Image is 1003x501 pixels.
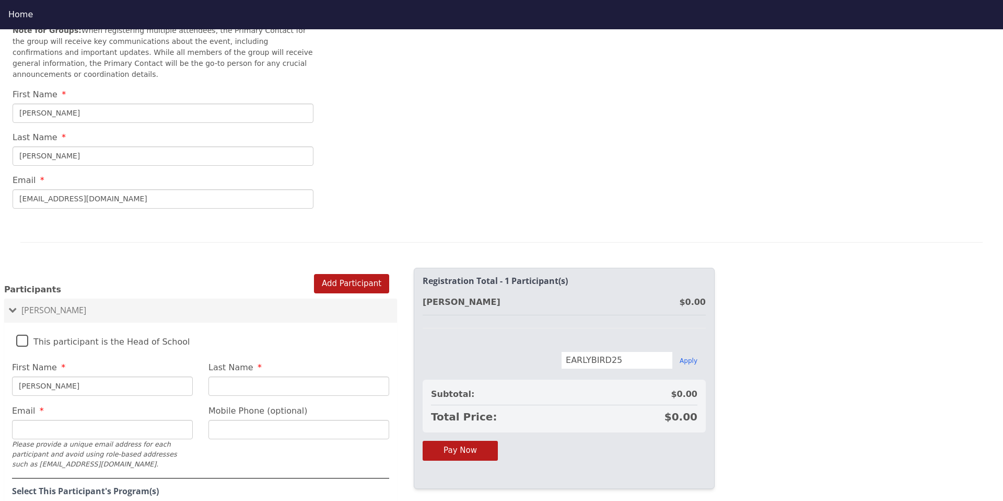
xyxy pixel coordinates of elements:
button: Pay Now [423,441,498,460]
span: $0.00 [664,409,697,424]
span: Participants [4,284,61,294]
span: Mobile Phone (optional) [208,406,308,416]
span: [PERSON_NAME] [21,304,86,316]
input: Enter discount code [561,351,673,369]
input: First Name [13,104,313,123]
span: $0.00 [671,388,697,401]
div: $0.00 [679,296,706,309]
div: Please provide a unique email address for each participant and avoid using role-based addresses s... [12,439,193,470]
button: Add Participant [314,274,389,293]
span: Email [13,175,36,185]
span: Last Name [13,132,57,142]
div: Home [8,8,995,21]
label: This participant is the Head of School [16,328,190,350]
span: First Name [13,89,57,99]
span: Last Name [208,362,253,372]
button: Apply [680,357,697,365]
span: Total Price: [431,409,497,424]
h2: Registration Total - 1 Participant(s) [423,277,706,286]
span: First Name [12,362,57,372]
input: Last Name [13,146,313,166]
p: When registering multiple attendees, the Primary Contact for the group will receive key communica... [13,25,313,80]
span: Subtotal: [431,388,474,401]
span: Email [12,406,35,416]
h4: Select This Participant's Program(s) [12,487,389,496]
input: Email [13,189,313,209]
strong: [PERSON_NAME] [423,297,500,307]
strong: Note for Groups: [13,26,81,35]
